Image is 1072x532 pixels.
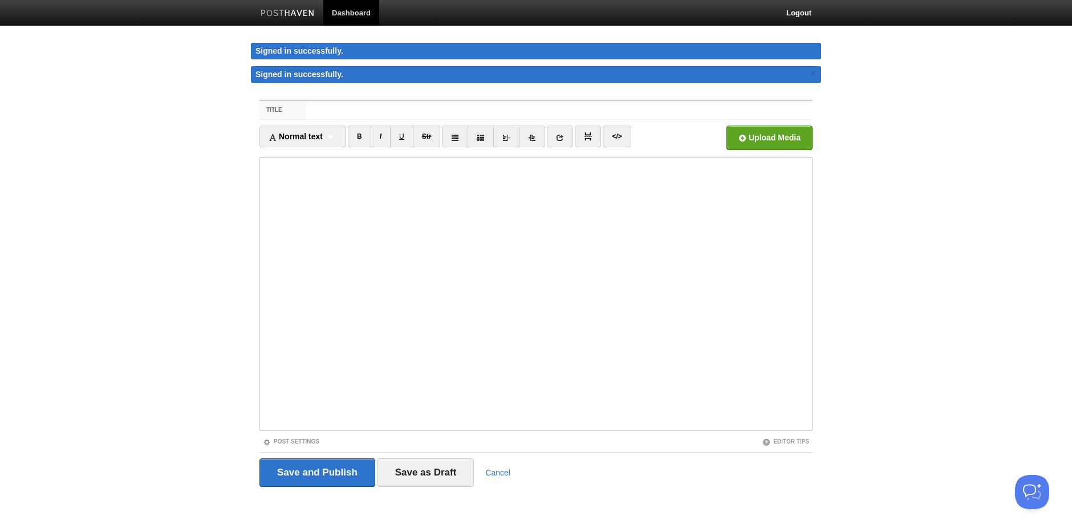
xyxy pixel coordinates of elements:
div: Signed in successfully. [251,43,821,59]
input: Save and Publish [259,458,375,487]
a: U [390,126,413,147]
span: Normal text [269,132,323,141]
img: Posthaven-bar [261,10,315,18]
a: Cancel [485,468,510,477]
a: × [808,66,818,80]
a: B [348,126,371,147]
img: pagebreak-icon.png [584,132,592,140]
a: Editor Tips [762,438,809,445]
span: Signed in successfully. [255,70,343,79]
label: Title [259,101,306,119]
a: </> [603,126,631,147]
input: Save as Draft [377,458,474,487]
iframe: Help Scout Beacon - Open [1015,475,1049,509]
a: Str [413,126,441,147]
a: I [371,126,391,147]
del: Str [422,132,432,140]
a: Post Settings [263,438,319,445]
